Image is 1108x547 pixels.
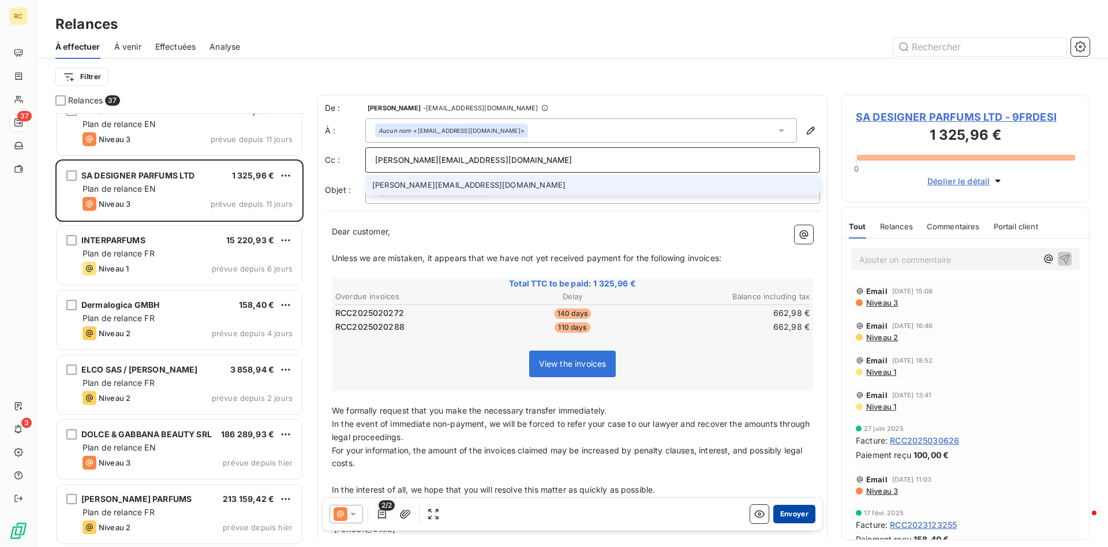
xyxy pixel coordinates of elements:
span: Dermalogica GMBH [81,300,159,310]
h3: 1 325,96 € [856,125,1075,148]
span: prévue depuis 2 jours [212,393,293,403]
span: Facture : [856,434,888,446]
span: Niveau 3 [865,486,898,496]
span: In the event of immediate non-payment, we will be forced to refer your case to our lawyer and rec... [332,419,812,442]
td: 662,98 € [653,321,810,333]
input: Rechercher [893,38,1066,56]
span: 37 [105,95,119,106]
span: Paiement reçu [856,533,911,545]
span: 140 days [554,308,591,319]
span: Tout [849,222,866,231]
span: [PERSON_NAME] PARFUMS [81,494,192,504]
li: [PERSON_NAME][EMAIL_ADDRESS][DOMAIN_NAME] [365,175,820,195]
span: 17 févr. 2025 [864,509,904,516]
span: SA DESIGNER PARFUMS LTD [81,170,194,180]
td: 662,98 € [653,307,810,319]
em: Aucun nom [379,126,411,135]
span: RCC2025020272 [335,307,404,319]
input: Adresse email en copie ... [375,151,810,169]
span: Plan de relance FR [83,378,155,388]
span: Facture : [856,519,888,531]
span: RCC2025020288 [335,321,405,333]
span: Email [866,475,888,484]
span: Analyse [209,41,240,53]
span: Plan de relance FR [83,313,155,323]
button: Filtrer [55,68,108,86]
span: 15 220,93 € [226,235,274,245]
span: À effectuer [55,41,100,53]
span: Niveau 3 [99,199,130,209]
span: DOLCE & GABBANA BEAUTY SRL [81,429,212,439]
span: [DATE] 11:03 [892,476,932,483]
span: prévue depuis 6 jours [212,264,293,273]
span: 0 [854,164,859,173]
div: <[EMAIL_ADDRESS][DOMAIN_NAME]> [379,126,525,135]
span: RCC2025030626 [890,434,959,446]
span: 100,00 € [914,449,949,461]
div: RC [9,7,28,25]
span: [DATE] 13:41 [892,392,932,399]
img: Logo LeanPay [9,522,28,540]
span: prévue depuis hier [223,458,293,467]
th: Delay [493,291,651,303]
label: Cc : [325,154,365,166]
span: 186 289,93 € [221,429,274,439]
span: Relances [68,95,103,106]
span: Niveau 3 [865,298,898,307]
span: 27 juin 2025 [864,425,904,432]
button: Déplier le détail [924,174,1008,188]
span: De : [325,102,365,114]
span: Email [866,356,888,365]
span: Dear customer, [332,226,390,236]
span: Email [866,286,888,296]
span: Email [866,390,888,400]
span: 158,40 € [239,300,274,310]
span: Niveau 1 [99,264,129,273]
button: Envoyer [773,505,815,523]
span: Plan de relance FR [83,507,155,517]
span: Niveau 1 [865,367,896,377]
a: 37 [9,113,27,132]
span: 3 858,94 € [230,364,275,374]
span: [DATE] 18:52 [892,357,933,364]
label: À : [325,125,365,136]
h3: Relances [55,14,118,35]
span: 2/2 [379,500,395,511]
span: [DATE] 15:08 [892,288,933,295]
span: Niveau 2 [865,333,898,342]
iframe: Intercom live chat [1069,508,1096,535]
span: 213 159,42 € [223,494,274,504]
span: prévue depuis 11 jours [211,135,293,144]
span: Email [866,321,888,330]
span: View the invoices [539,359,607,369]
span: 3 [21,418,32,428]
span: 158,40 € [914,533,949,545]
span: 110 days [555,322,590,333]
span: Unless we are mistaken, it appears that we have not yet received payment for the following invoices: [332,253,721,263]
span: Plan de relance EN [83,442,156,452]
span: Déplier le détail [927,175,990,187]
span: [PERSON_NAME] [368,105,421,111]
span: Niveau 3 [99,135,130,144]
div: grid [55,113,304,547]
span: 37 [17,111,32,121]
span: SA DESIGNER PARFUMS LTD - 9FRDESI [856,109,1075,125]
span: RCC2023123255 [890,519,957,531]
th: Balance including tax [653,291,810,303]
span: - [EMAIL_ADDRESS][DOMAIN_NAME] [423,105,538,111]
span: Total TTC to be paid: 1 325,96 € [334,278,811,289]
span: Commentaires [927,222,980,231]
span: Niveau 1 [865,402,896,411]
span: Niveau 3 [99,458,130,467]
span: Plan de relance EN [83,119,156,129]
span: Objet : [325,185,351,195]
span: Effectuées [155,41,196,53]
span: Relances [880,222,913,231]
span: Plan de relance EN [83,184,156,194]
span: In the interest of all, we hope that you will resolve this matter as quickly as possible. [332,485,655,494]
span: 1 325,96 € [232,170,275,180]
span: prévue depuis 4 jours [212,329,293,338]
span: INTERPARFUMS [81,235,145,245]
span: Niveau 2 [99,393,130,403]
span: prévue depuis hier [223,523,293,532]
